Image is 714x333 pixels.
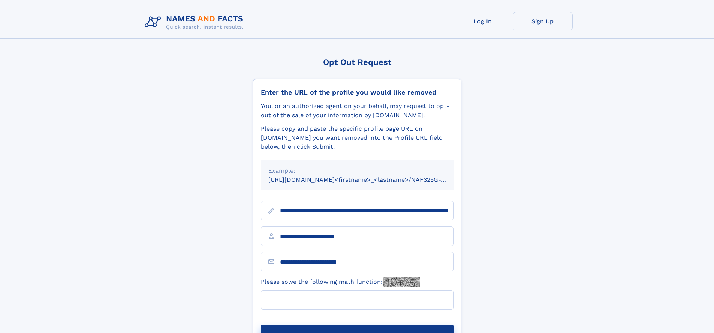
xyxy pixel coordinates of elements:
small: [URL][DOMAIN_NAME]<firstname>_<lastname>/NAF325G-xxxxxxxx [268,176,468,183]
div: Example: [268,166,446,175]
div: Enter the URL of the profile you would like removed [261,88,454,96]
img: Logo Names and Facts [142,12,250,32]
div: Please copy and paste the specific profile page URL on [DOMAIN_NAME] you want removed into the Pr... [261,124,454,151]
a: Sign Up [513,12,573,30]
div: You, or an authorized agent on your behalf, may request to opt-out of the sale of your informatio... [261,102,454,120]
label: Please solve the following math function: [261,277,420,287]
div: Opt Out Request [253,57,461,67]
a: Log In [453,12,513,30]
